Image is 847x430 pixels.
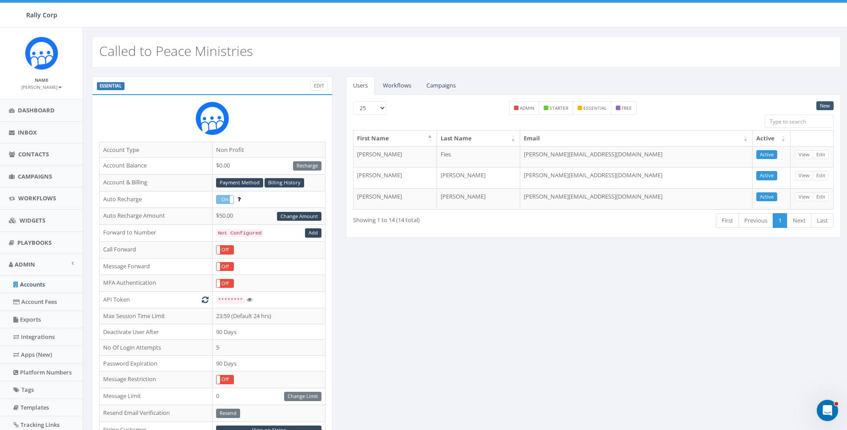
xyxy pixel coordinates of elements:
td: [PERSON_NAME] [437,188,520,210]
td: MFA Authentication [100,275,213,292]
span: Playbooks [17,239,52,247]
label: Off [217,246,233,254]
td: [PERSON_NAME][EMAIL_ADDRESS][DOMAIN_NAME] [520,188,753,210]
small: free [622,105,632,111]
td: $0.00 [213,158,325,175]
a: Edit [813,192,829,202]
td: Account Balance [100,158,213,175]
small: starter [550,105,568,111]
small: essential [583,105,606,111]
div: OnOff [216,245,234,255]
a: Billing History [265,178,304,187]
small: Name [35,77,48,83]
label: Off [217,375,233,384]
a: Previous [739,213,773,228]
a: [PERSON_NAME] [21,83,62,91]
td: Message Restriction [100,371,213,388]
a: Change Amount [277,212,321,221]
td: [PERSON_NAME] [353,146,437,167]
td: No Of Login Attempts [100,340,213,356]
td: Fies [437,146,520,167]
a: New [816,101,834,111]
td: Account Type [100,142,213,158]
td: Forward to Number [100,225,213,242]
a: Add [305,228,321,238]
a: 1 [773,213,787,228]
td: 0 [213,388,325,405]
td: Deactivate User After [100,324,213,340]
a: First [716,213,739,228]
td: Resend Email Verification [100,405,213,422]
code: Not Configured [216,229,263,237]
a: Payment Method [216,178,263,187]
img: Rally_Corp_Icon.png [196,102,229,135]
div: OnOff [216,279,234,288]
iframe: Intercom live chat [817,400,838,421]
th: First Name: activate to sort column descending [353,131,437,146]
i: Generate New Token [202,297,209,303]
label: Off [217,263,233,271]
label: Off [217,279,233,288]
div: OnOff [216,262,234,271]
input: Type to search [765,115,834,128]
a: Edit [310,81,328,91]
a: Active [756,150,777,159]
td: [PERSON_NAME] [353,167,437,188]
td: Auto Recharge Amount [100,208,213,225]
td: 90 Days [213,355,325,371]
span: Widgets [20,216,45,224]
td: 90 Days [213,324,325,340]
span: Dashboard [18,106,55,114]
th: Active: activate to sort column ascending [753,131,791,146]
td: [PERSON_NAME] [437,167,520,188]
td: Max Session Time Limit [100,308,213,324]
h2: Called to Peace Ministries [99,44,253,58]
td: [PERSON_NAME] [353,188,437,210]
a: Edit [813,171,829,180]
a: Campaigns [419,76,463,95]
th: Last Name: activate to sort column ascending [437,131,520,146]
td: [PERSON_NAME][EMAIL_ADDRESS][DOMAIN_NAME] [520,167,753,188]
span: Admin [15,260,35,268]
span: Workflows [18,194,56,202]
img: Icon_1.png [25,36,58,70]
td: Password Expiration [100,355,213,371]
a: Last [811,213,834,228]
div: Showing 1 to 14 (14 total) [353,212,546,224]
a: View [795,150,813,159]
td: Call Forward [100,241,213,258]
td: API Token [100,292,213,308]
a: Next [787,213,811,228]
a: Users [346,76,375,95]
td: $50.00 [213,208,325,225]
span: Enable to prevent campaign failure. [237,195,241,203]
td: Non Profit [213,142,325,158]
span: Contacts [18,150,49,158]
td: Message Limit [100,388,213,405]
td: [PERSON_NAME][EMAIL_ADDRESS][DOMAIN_NAME] [520,146,753,167]
a: View [795,171,813,180]
small: [PERSON_NAME] [21,84,62,90]
a: Active [756,192,777,202]
span: Inbox [18,128,37,136]
span: Rally Corp [26,11,57,19]
div: OnOff [216,195,234,204]
a: Edit [813,150,829,159]
label: On [217,195,233,204]
td: 23:59 (Default 24 hrs) [213,308,325,324]
label: ESSENTIAL [97,82,124,90]
td: Account & Billing [100,174,213,191]
a: Active [756,171,777,180]
span: Campaigns [18,172,52,180]
div: OnOff [216,375,234,384]
small: admin [520,105,534,111]
td: Message Forward [100,258,213,275]
td: Auto Recharge [100,191,213,208]
th: Email: activate to sort column ascending [520,131,753,146]
a: Workflows [376,76,418,95]
td: 5 [213,340,325,356]
a: View [795,192,813,202]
